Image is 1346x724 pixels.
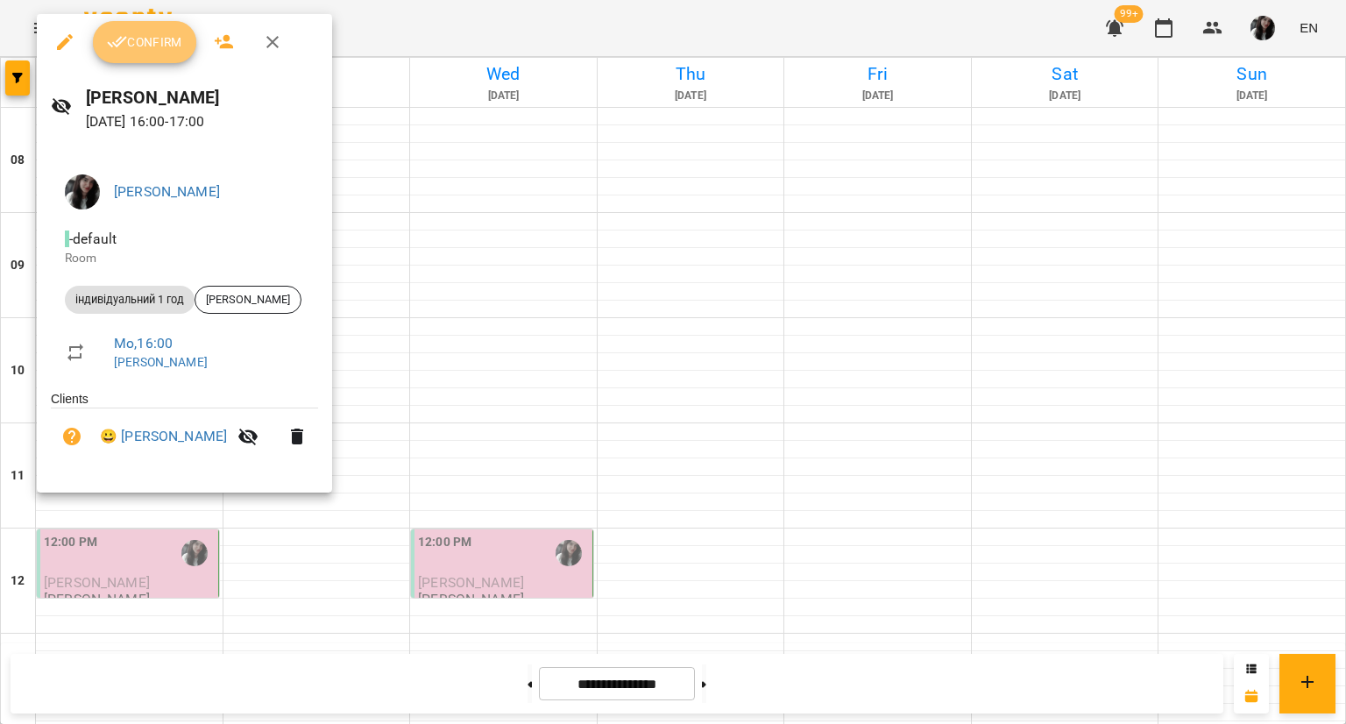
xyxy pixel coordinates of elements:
[114,335,173,351] a: Mo , 16:00
[100,426,227,447] a: 😀 [PERSON_NAME]
[195,292,301,308] span: [PERSON_NAME]
[65,174,100,209] img: d9ea9a7fe13608e6f244c4400442cb9c.jpg
[107,32,182,53] span: Confirm
[93,21,196,63] button: Confirm
[65,292,195,308] span: індивідуальний 1 год
[65,231,120,247] span: - default
[65,250,304,267] p: Room
[86,84,318,111] h6: [PERSON_NAME]
[86,111,318,132] p: [DATE] 16:00 - 17:00
[114,355,208,369] a: [PERSON_NAME]
[51,415,93,458] button: Unpaid. Bill the attendance?
[195,286,301,314] div: [PERSON_NAME]
[114,183,220,200] a: [PERSON_NAME]
[51,390,318,472] ul: Clients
